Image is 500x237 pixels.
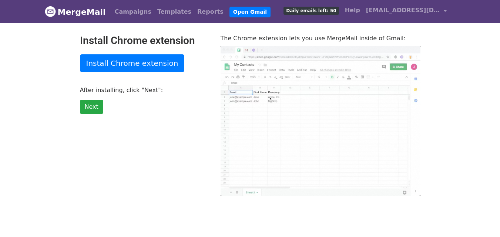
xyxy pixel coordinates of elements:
a: [EMAIL_ADDRESS][DOMAIN_NAME] [363,3,450,20]
a: Open Gmail [229,7,271,17]
a: Next [80,100,103,114]
p: After installing, click "Next": [80,86,209,94]
a: Daily emails left: 50 [281,3,342,18]
span: Daily emails left: 50 [283,7,339,15]
a: Help [342,3,363,18]
h2: Install Chrome extension [80,34,209,47]
a: Templates [154,4,194,19]
a: MergeMail [45,4,106,20]
a: Install Chrome extension [80,54,185,72]
p: The Chrome extension lets you use MergeMail inside of Gmail: [221,34,420,42]
span: [EMAIL_ADDRESS][DOMAIN_NAME] [366,6,440,15]
a: Campaigns [112,4,154,19]
a: Reports [194,4,226,19]
img: MergeMail logo [45,6,56,17]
